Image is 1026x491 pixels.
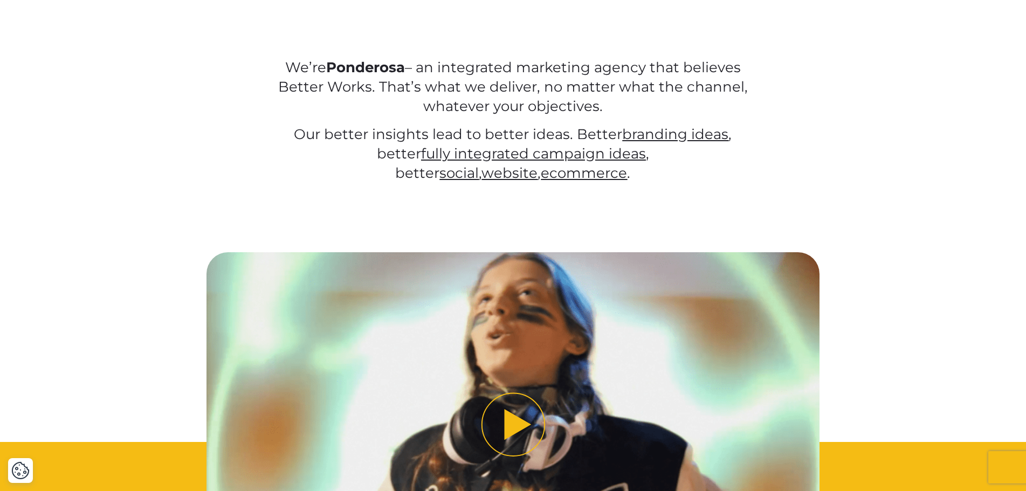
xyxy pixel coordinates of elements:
a: fully integrated campaign ideas [421,145,646,162]
strong: Ponderosa [326,59,405,76]
a: branding ideas [622,126,728,143]
p: Our better insights lead to better ideas. Better , better , better , , . [270,125,756,183]
a: ecommerce [541,164,627,182]
button: Cookie Settings [11,461,30,480]
p: We’re – an integrated marketing agency that believes Better Works. That’s what we deliver, no mat... [270,58,756,116]
a: website [481,164,538,182]
img: Revisit consent button [11,461,30,480]
a: social [439,164,479,182]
